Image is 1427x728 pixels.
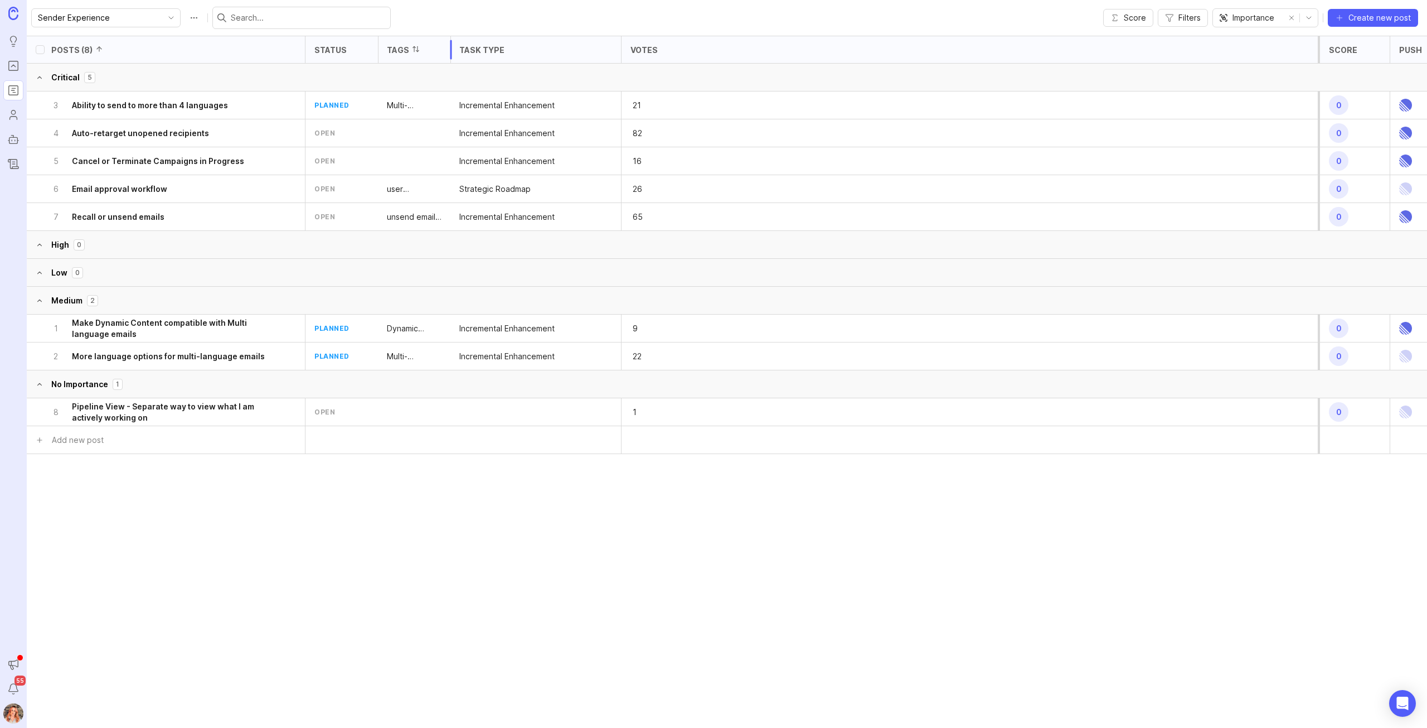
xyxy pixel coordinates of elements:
span: Create new post [1348,12,1411,23]
span: 0 [1329,95,1348,115]
button: Bronwen W [3,703,23,724]
h6: Make Dynamic Content compatible with Multi language emails [72,317,273,340]
div: tags [387,46,409,54]
button: Notifications [3,679,23,699]
div: toggle menu [1212,8,1318,27]
input: Search... [231,12,386,24]
img: Linear Logo [1399,91,1412,119]
p: 2 [51,351,61,362]
p: unsend email, Incremental Enhancements [387,211,441,223]
div: Votes [630,46,658,54]
button: Score [1103,9,1153,27]
button: remove selection [1284,10,1299,26]
p: 4 [51,128,61,139]
button: Filters [1158,9,1208,27]
img: Linear Logo [1399,315,1412,342]
input: Sender Experience [38,12,161,24]
p: Strategic Roadmap [459,184,531,195]
button: Create new post [1328,9,1418,27]
h6: Auto-retarget unopened recipients [72,128,209,139]
div: open [314,212,335,221]
p: 9 [630,321,665,336]
div: planned [314,351,350,361]
p: 6 [51,184,61,195]
span: 55 [14,676,26,686]
svg: toggle icon [1300,13,1318,22]
a: Changelog [3,154,23,174]
a: Portal [3,56,23,76]
p: 7 [51,211,61,223]
button: 3Ability to send to more than 4 languages [51,91,273,119]
div: toggle menu [31,8,181,27]
button: 7Recall or unsend emails [51,203,273,230]
p: 0 [77,240,81,249]
p: 26 [630,181,665,197]
p: 0 [75,268,80,277]
button: 4Auto-retarget unopened recipients [51,119,273,147]
h6: Recall or unsend emails [72,211,164,223]
div: Posts (8) [51,46,93,54]
div: open [314,407,335,417]
p: Multi-language emails [387,351,441,362]
img: Linear Logo [1399,343,1412,370]
img: Linear Logo [1399,175,1412,203]
button: Roadmap options [185,9,203,27]
button: 1Make Dynamic Content compatible with Multi language emails [51,315,273,342]
p: 22 [630,349,665,364]
p: Incremental Enhancement [459,156,555,167]
span: Score [1124,12,1146,23]
p: 1 [51,323,61,334]
div: status [314,46,347,54]
p: Incremental Enhancement [459,128,555,139]
a: Ideas [3,31,23,51]
p: Dynamic Content, Multi-language emails [387,323,441,334]
p: 8 [51,407,61,418]
span: 0 [1329,151,1348,171]
a: Users [3,105,23,125]
a: Autopilot [3,129,23,150]
span: Filters [1178,12,1201,23]
h6: More language options for multi-language emails [72,351,265,362]
div: Incremental Enhancement [459,323,555,334]
p: 2 [90,296,95,305]
div: open [314,184,335,194]
div: planned [314,100,350,110]
p: Multi-language emails [387,100,441,111]
span: 0 [1329,207,1348,226]
img: Linear Logo [1399,398,1412,426]
p: 16 [630,153,665,169]
span: Importance [1232,12,1274,24]
button: 5Cancel or Terminate Campaigns in Progress [51,147,273,175]
p: 1 [630,404,665,420]
button: 6Email approval workflow [51,175,273,203]
h6: Email approval workflow [72,184,167,195]
svg: toggle icon [162,13,180,22]
div: Score [1329,46,1357,54]
p: user permissions, approval, email management [387,184,441,195]
p: Incremental Enhancement [459,211,555,223]
p: 3 [51,100,61,111]
img: Linear Logo [1399,147,1412,175]
p: Incremental Enhancement [459,351,555,362]
button: 2More language options for multi-language emails [51,343,273,370]
div: open [314,128,335,138]
p: Incremental Enhancement [459,100,555,111]
p: 5 [51,156,61,167]
p: 82 [630,126,665,141]
img: Canny Home [8,7,18,20]
a: Roadmaps [3,80,23,100]
span: 0 [1329,179,1348,199]
div: Push [1399,46,1422,54]
button: 8Pipeline View - Separate way to view what I am actively working on [51,398,273,426]
span: 0 [1329,346,1348,366]
h6: Ability to send to more than 4 languages [72,100,228,111]
span: 0 [1329,123,1348,143]
div: Task Type [459,46,504,54]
